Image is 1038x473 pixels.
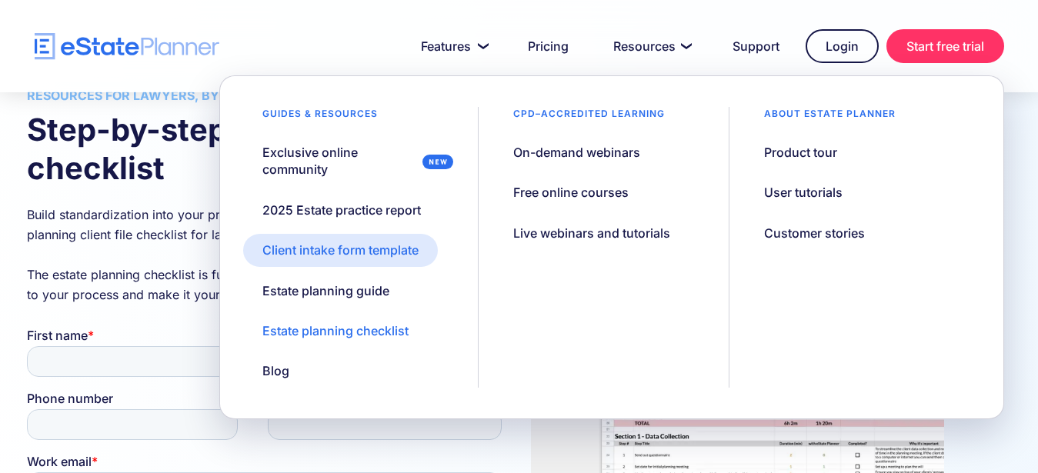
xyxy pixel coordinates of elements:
div: Estate planning checklist [262,322,409,339]
div: User tutorials [764,184,843,201]
a: Client intake form template [243,234,438,266]
a: 2025 Estate practice report [243,194,440,226]
a: Login [806,29,879,63]
div: Guides & resources [243,107,397,128]
a: Live webinars and tutorials [494,217,689,249]
div: On-demand webinars [513,144,640,161]
a: On-demand webinars [494,136,659,168]
div: 2025 Estate practice report [262,202,421,218]
div: Client intake form template [262,241,419,258]
a: Support [714,31,798,62]
div: Product tour [764,144,837,161]
a: Pricing [509,31,587,62]
a: Start free trial [886,29,1004,63]
a: Blog [243,355,309,387]
a: Free online courses [494,176,648,208]
a: Estate planning checklist [243,315,428,347]
div: Free online courses [513,184,629,201]
div: Estate planning guide [262,282,389,299]
a: User tutorials [745,176,862,208]
h2: Step-by-step estate planning checklist [27,111,508,188]
div: Live webinars and tutorials [513,225,670,241]
div: About estate planner [745,107,915,128]
a: Exclusive online community [243,136,462,186]
a: Estate planning guide [243,275,409,307]
a: Product tour [745,136,856,168]
div: Exclusive online community [262,144,416,178]
p: Build standardization into your practice and save time with our free estate planning client file ... [27,205,508,305]
div: CPD–accredited learning [494,107,684,128]
div: Customer stories [764,225,865,241]
a: home [35,33,219,60]
div: Blog [262,362,289,379]
h3: Resources for lawyers, by lawyers [27,89,508,102]
a: Customer stories [745,217,884,249]
a: Resources [595,31,706,62]
a: Features [402,31,502,62]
